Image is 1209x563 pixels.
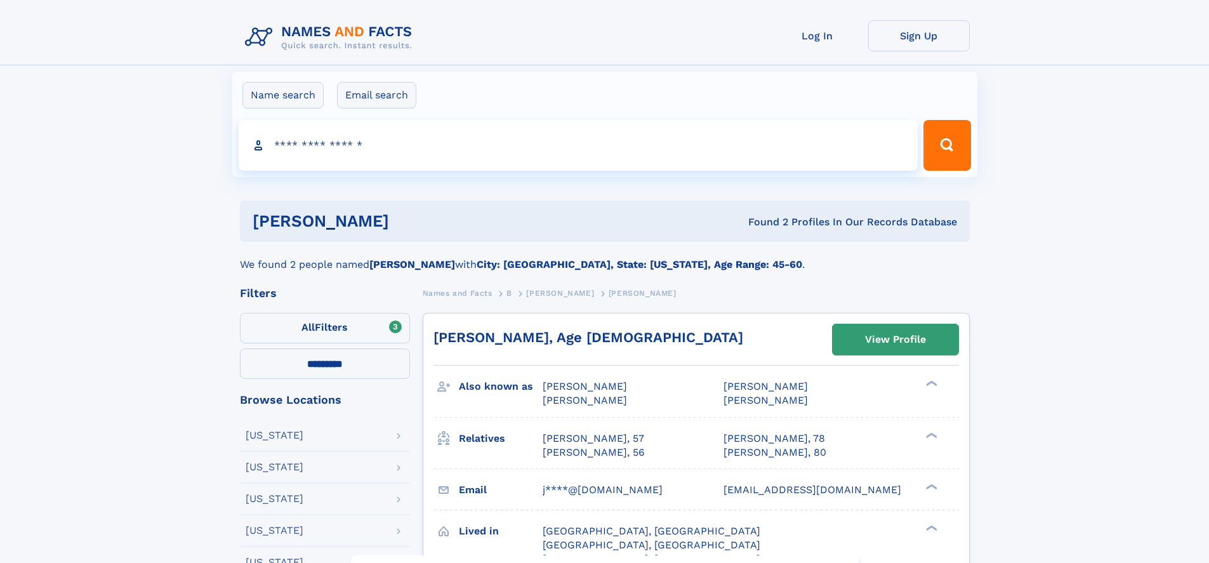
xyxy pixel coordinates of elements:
[526,289,594,298] span: [PERSON_NAME]
[246,494,303,504] div: [US_STATE]
[723,484,901,496] span: [EMAIL_ADDRESS][DOMAIN_NAME]
[240,288,410,299] div: Filters
[242,82,324,109] label: Name search
[253,213,569,229] h1: [PERSON_NAME]
[923,482,938,491] div: ❯
[433,329,743,345] a: [PERSON_NAME], Age [DEMOGRAPHIC_DATA]
[767,20,868,51] a: Log In
[543,432,644,446] a: [PERSON_NAME], 57
[240,20,423,55] img: Logo Names and Facts
[369,258,455,270] b: [PERSON_NAME]
[459,520,543,542] h3: Lived in
[543,539,760,551] span: [GEOGRAPHIC_DATA], [GEOGRAPHIC_DATA]
[240,313,410,343] label: Filters
[723,380,808,392] span: [PERSON_NAME]
[337,82,416,109] label: Email search
[609,289,677,298] span: [PERSON_NAME]
[459,479,543,501] h3: Email
[865,325,926,354] div: View Profile
[543,525,760,537] span: [GEOGRAPHIC_DATA], [GEOGRAPHIC_DATA]
[543,394,627,406] span: [PERSON_NAME]
[506,285,512,301] a: B
[543,380,627,392] span: [PERSON_NAME]
[923,380,938,388] div: ❯
[723,446,826,460] a: [PERSON_NAME], 80
[923,431,938,439] div: ❯
[246,462,303,472] div: [US_STATE]
[239,120,918,171] input: search input
[833,324,958,355] a: View Profile
[506,289,512,298] span: B
[459,428,543,449] h3: Relatives
[459,376,543,397] h3: Also known as
[868,20,970,51] a: Sign Up
[526,285,594,301] a: [PERSON_NAME]
[240,394,410,406] div: Browse Locations
[477,258,802,270] b: City: [GEOGRAPHIC_DATA], State: [US_STATE], Age Range: 45-60
[423,285,492,301] a: Names and Facts
[723,394,808,406] span: [PERSON_NAME]
[723,432,825,446] a: [PERSON_NAME], 78
[569,215,957,229] div: Found 2 Profiles In Our Records Database
[246,430,303,440] div: [US_STATE]
[301,321,315,333] span: All
[923,120,970,171] button: Search Button
[923,524,938,532] div: ❯
[246,526,303,536] div: [US_STATE]
[543,446,645,460] a: [PERSON_NAME], 56
[240,242,970,272] div: We found 2 people named with .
